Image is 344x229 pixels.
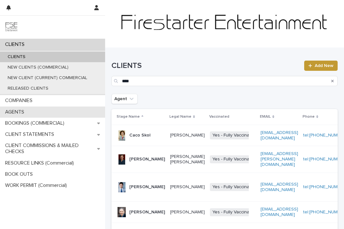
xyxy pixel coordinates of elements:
[117,113,140,120] p: Stage Name
[3,41,30,48] p: CLIENTS
[303,113,315,120] p: Phone
[129,157,165,162] p: [PERSON_NAME]
[111,61,300,70] h1: CLIENTS
[3,182,72,188] p: WORK PERMIT (Commercial)
[170,154,205,165] p: [PERSON_NAME] [PERSON_NAME]
[3,109,29,115] p: AGENTS
[129,184,165,190] p: [PERSON_NAME]
[170,184,205,190] p: [PERSON_NAME]
[3,160,79,166] p: RESOURCE LINKS (Commercial)
[3,75,92,81] p: NEW CLIENT (CURRENT) COMMERCIAL
[261,182,298,192] a: [EMAIL_ADDRESS][DOMAIN_NAME]
[169,113,191,120] p: Legal Name
[210,155,259,163] span: Yes - Fully Vaccinated
[111,76,338,86] input: Search
[129,133,150,138] p: Caco Skol
[3,131,59,137] p: CLIENT STATEMENTS
[261,207,298,217] a: [EMAIL_ADDRESS][DOMAIN_NAME]
[170,133,205,138] p: [PERSON_NAME]
[3,120,69,126] p: BOOKINGS (COMMERCIAL)
[3,98,38,104] p: COMPANIES
[3,143,97,155] p: CLIENT COMMISSIONS & MAILED CHECKS
[260,113,271,120] p: EMAIL
[210,183,259,191] span: Yes - Fully Vaccinated
[210,208,259,216] span: Yes - Fully Vaccinated
[261,151,298,167] a: [EMAIL_ADDRESS][PERSON_NAME][DOMAIN_NAME]
[5,21,18,33] img: 9JgRvJ3ETPGCJDhvPVA5
[3,86,54,91] p: RELEASED CLIENTS
[210,131,259,139] span: Yes - Fully Vaccinated
[111,94,138,104] button: Agent
[3,65,74,70] p: NEW CLIENTS (COMMERCIAL)
[129,210,165,215] p: [PERSON_NAME]
[3,54,31,60] p: CLIENTS
[304,61,338,71] a: Add New
[261,130,298,140] a: [EMAIL_ADDRESS][DOMAIN_NAME]
[3,171,38,177] p: BOOK OUTS
[315,63,333,68] span: Add New
[170,210,205,215] p: [PERSON_NAME]
[209,113,229,120] p: Vaccinated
